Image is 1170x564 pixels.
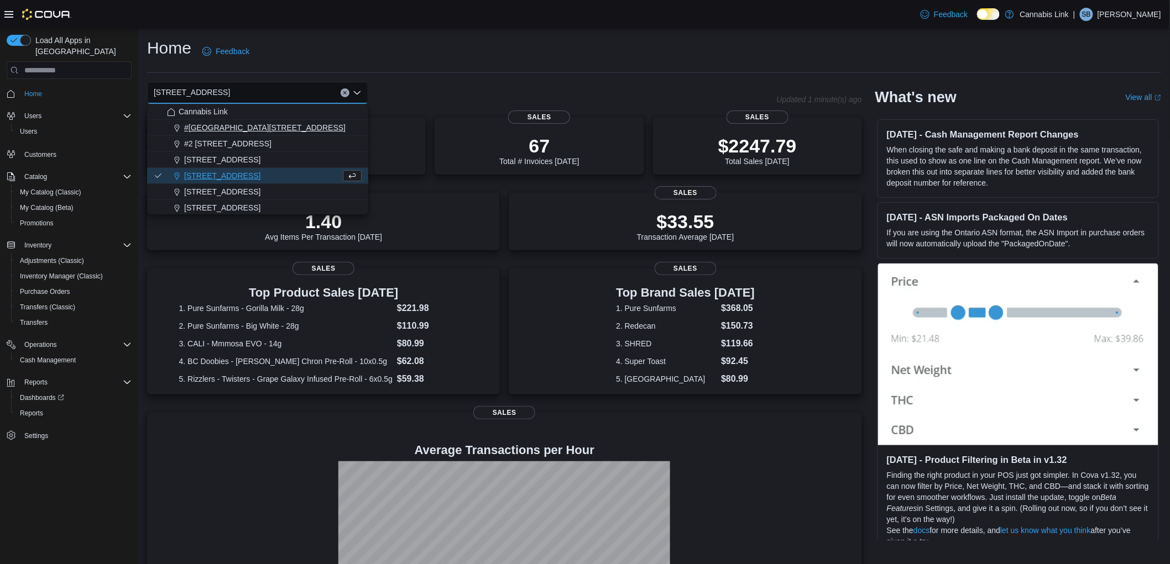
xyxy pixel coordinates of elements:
[721,355,755,368] dd: $92.45
[15,270,132,283] span: Inventory Manager (Classic)
[24,112,41,120] span: Users
[20,338,132,351] span: Operations
[15,354,80,367] a: Cash Management
[179,286,468,299] h3: Top Product Sales [DATE]
[1080,8,1093,21] div: Shawn Benny
[184,186,260,197] span: [STREET_ADDRESS]
[179,338,393,349] dt: 3. CALI - Mmmosa EVO - 14g
[20,356,76,365] span: Cash Management
[15,301,132,314] span: Transfers (Classic)
[15,270,107,283] a: Inventory Manager (Classic)
[473,406,535,419] span: Sales
[637,210,734,241] div: Transaction Average [DATE]
[718,135,797,166] div: Total Sales [DATE]
[15,391,69,404] a: Dashboards
[616,320,717,331] dt: 2. Redecan
[20,429,132,442] span: Settings
[147,200,368,216] button: [STREET_ADDRESS]
[777,95,862,104] p: Updated 1 minute(s) ago
[15,254,132,267] span: Adjustments (Classic)
[20,87,132,101] span: Home
[916,3,972,25] a: Feedback
[20,170,51,183] button: Catalog
[7,81,132,472] nav: Complex example
[616,286,755,299] h3: Top Brand Sales [DATE]
[179,320,393,331] dt: 2. Pure Sunfarms - Big White - 28g
[20,376,132,389] span: Reports
[20,287,70,296] span: Purchase Orders
[11,253,136,268] button: Adjustments (Classic)
[20,147,132,161] span: Customers
[179,373,393,384] dt: 5. Rizzlers - Twisters - Grape Galaxy Infused Pre-Roll - 6x0.5g
[1155,94,1161,101] svg: External link
[397,319,468,333] dd: $110.99
[20,376,52,389] button: Reports
[397,355,468,368] dd: $62.08
[20,239,132,252] span: Inventory
[2,337,136,352] button: Operations
[15,201,78,214] a: My Catalog (Beta)
[20,109,132,123] span: Users
[184,170,260,181] span: [STREET_ADDRESS]
[397,302,468,315] dd: $221.98
[147,104,368,216] div: Choose from the following options
[147,168,368,184] button: [STREET_ADDRESS]
[20,239,56,252] button: Inventory
[24,241,51,250] span: Inventory
[20,272,103,281] span: Inventory Manager (Classic)
[24,89,42,98] span: Home
[15,407,132,420] span: Reports
[1098,8,1161,21] p: [PERSON_NAME]
[397,337,468,350] dd: $80.99
[198,40,254,62] a: Feedback
[499,135,579,166] div: Total # Invoices [DATE]
[508,110,570,124] span: Sales
[727,110,788,124] span: Sales
[637,210,734,233] p: $33.55
[721,337,755,350] dd: $119.66
[24,340,57,349] span: Operations
[20,188,81,197] span: My Catalog (Classic)
[15,217,132,230] span: Promotions
[499,135,579,157] p: 67
[15,125,41,138] a: Users
[24,378,48,387] span: Reports
[20,203,74,212] span: My Catalog (Beta)
[887,212,1150,223] h3: [DATE] - ASN Imports Packaged On Dates
[156,444,853,457] h4: Average Transactions per Hour
[2,86,136,102] button: Home
[616,338,717,349] dt: 3. SHRED
[20,429,53,442] a: Settings
[341,88,349,97] button: Clear input
[15,301,80,314] a: Transfers (Classic)
[154,86,230,99] span: [STREET_ADDRESS]
[15,354,132,367] span: Cash Management
[184,202,260,213] span: [STREET_ADDRESS]
[22,9,71,20] img: Cova
[147,37,191,59] h1: Home
[1082,8,1091,21] span: SB
[2,238,136,253] button: Inventory
[11,284,136,299] button: Purchase Orders
[2,108,136,124] button: Users
[147,152,368,168] button: [STREET_ADDRESS]
[147,120,368,136] button: #[GEOGRAPHIC_DATA][STREET_ADDRESS]
[15,316,52,329] a: Transfers
[616,356,717,367] dt: 4. Super Toast
[11,268,136,284] button: Inventory Manager (Classic)
[616,303,717,314] dt: 1. Pure Sunfarms
[31,35,132,57] span: Load All Apps in [GEOGRAPHIC_DATA]
[887,470,1150,525] p: Finding the right product in your POS just got simpler. In Cova v1.32, you can now filter by Pric...
[179,356,393,367] dt: 4. BC Doobies - [PERSON_NAME] Chron Pre-Roll - 10x0.5g
[11,124,136,139] button: Users
[20,148,61,161] a: Customers
[15,201,132,214] span: My Catalog (Beta)
[147,136,368,152] button: #2 [STREET_ADDRESS]
[887,227,1150,249] p: If you are using the Ontario ASN format, the ASN Import in purchase orders will now automatically...
[20,256,84,265] span: Adjustments (Classic)
[721,372,755,386] dd: $80.99
[887,454,1150,465] h3: [DATE] - Product Filtering in Beta in v1.32
[934,9,968,20] span: Feedback
[913,526,930,535] a: docs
